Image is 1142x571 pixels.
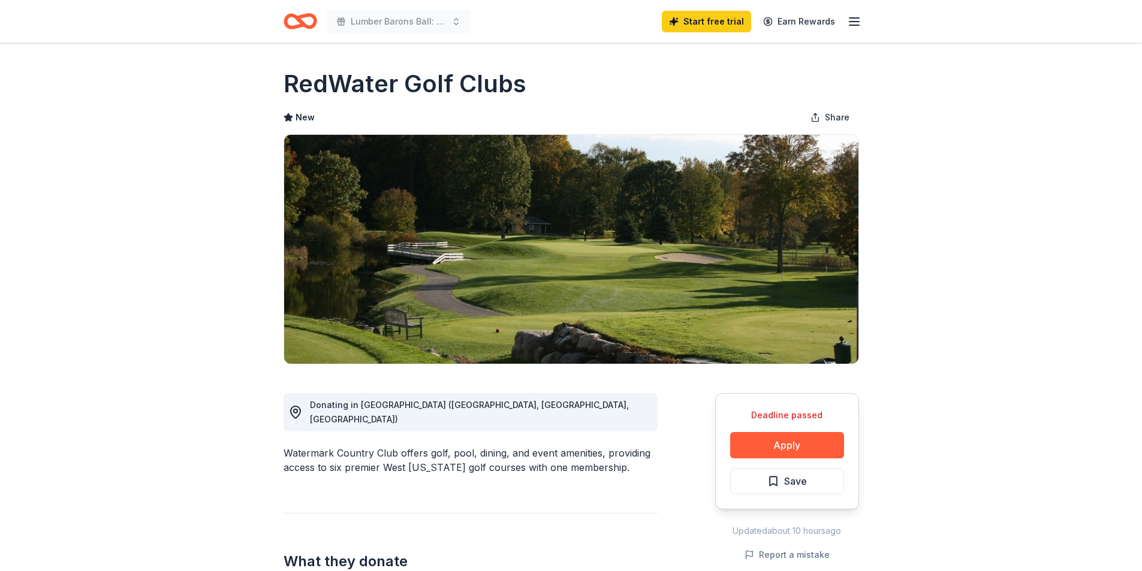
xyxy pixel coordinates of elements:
span: Share [825,110,849,125]
button: Share [801,105,859,129]
span: Donating in [GEOGRAPHIC_DATA] ([GEOGRAPHIC_DATA], [GEOGRAPHIC_DATA], [GEOGRAPHIC_DATA]) [310,400,629,424]
button: Apply [730,432,844,458]
button: Lumber Barons Ball: Operation Victory Bash [327,10,471,34]
span: Save [784,473,807,489]
h2: What they donate [284,552,658,571]
div: Updated about 10 hours ago [715,524,859,538]
div: Watermark Country Club offers golf, pool, dining, and event amenities, providing access to six pr... [284,446,658,475]
a: Earn Rewards [756,11,842,32]
div: Deadline passed [730,408,844,422]
button: Report a mistake [745,548,830,562]
a: Home [284,7,317,35]
span: New [296,110,315,125]
a: Start free trial [662,11,751,32]
span: Lumber Barons Ball: Operation Victory Bash [351,14,447,29]
h1: RedWater Golf Clubs [284,67,526,101]
img: Image for RedWater Golf Clubs [284,135,858,364]
button: Save [730,468,844,494]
